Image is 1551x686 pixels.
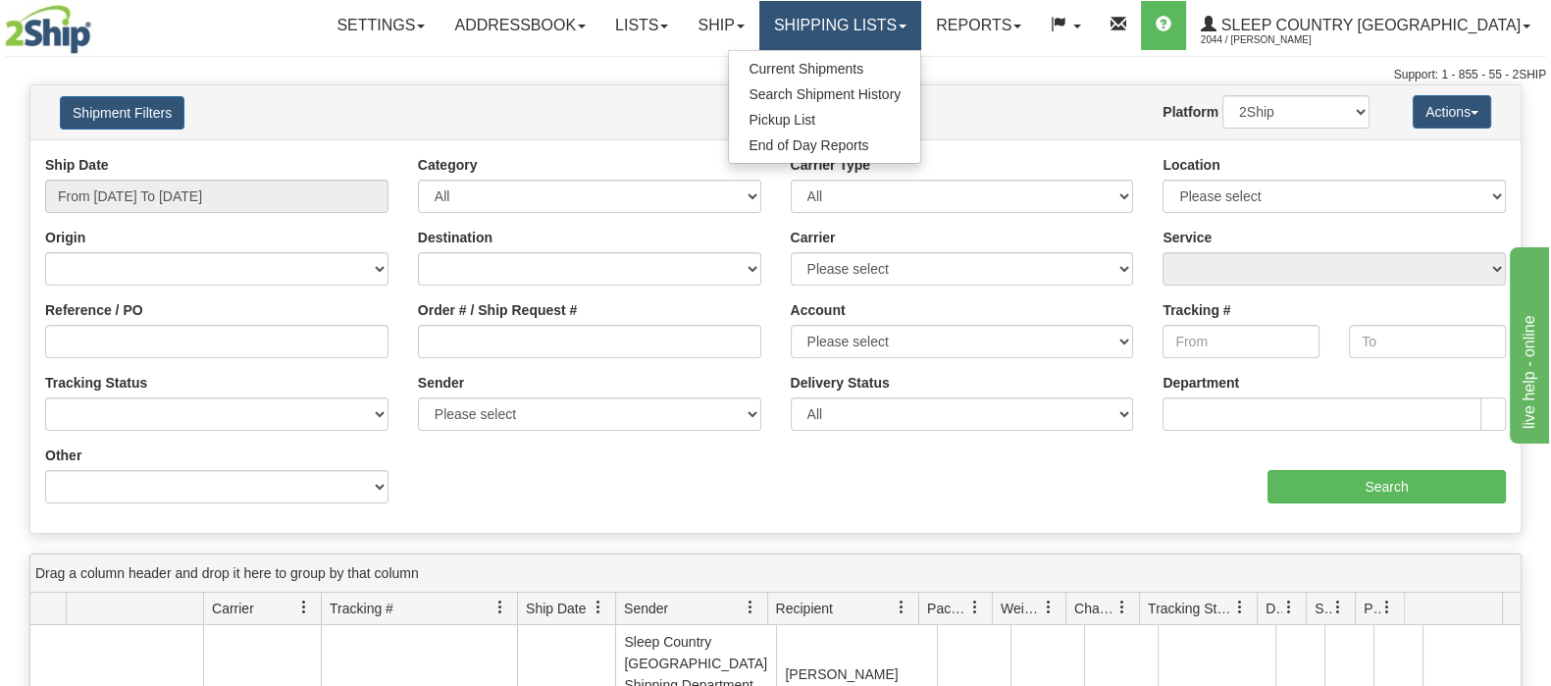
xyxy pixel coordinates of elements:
[791,300,846,320] label: Account
[287,591,321,624] a: Carrier filter column settings
[1001,599,1042,618] span: Weight
[330,599,393,618] span: Tracking #
[1186,1,1545,50] a: Sleep Country [GEOGRAPHIC_DATA] 2044 / [PERSON_NAME]
[15,12,181,35] div: live help - online
[1032,591,1065,624] a: Weight filter column settings
[1315,599,1331,618] span: Shipment Issues
[749,112,815,128] span: Pickup List
[1074,599,1115,618] span: Charge
[729,132,920,158] a: End of Day Reports
[322,1,439,50] a: Settings
[1413,95,1491,129] button: Actions
[791,373,890,393] label: Delivery Status
[45,155,109,175] label: Ship Date
[45,228,85,247] label: Origin
[5,67,1546,83] div: Support: 1 - 855 - 55 - 2SHIP
[776,599,833,618] span: Recipient
[45,300,143,320] label: Reference / PO
[885,591,918,624] a: Recipient filter column settings
[1216,17,1521,33] span: Sleep Country [GEOGRAPHIC_DATA]
[1321,591,1355,624] a: Shipment Issues filter column settings
[1106,591,1139,624] a: Charge filter column settings
[1163,228,1212,247] label: Service
[582,591,615,624] a: Ship Date filter column settings
[683,1,758,50] a: Ship
[1163,300,1230,320] label: Tracking #
[791,155,870,175] label: Carrier Type
[1349,325,1506,358] input: To
[624,599,668,618] span: Sender
[418,300,578,320] label: Order # / Ship Request #
[729,107,920,132] a: Pickup List
[1506,242,1549,443] iframe: chat widget
[418,373,464,393] label: Sender
[1223,591,1257,624] a: Tracking Status filter column settings
[749,137,868,153] span: End of Day Reports
[45,446,81,465] label: Other
[927,599,968,618] span: Packages
[749,86,901,102] span: Search Shipment History
[1266,599,1282,618] span: Delivery Status
[1148,599,1233,618] span: Tracking Status
[600,1,683,50] a: Lists
[439,1,600,50] a: Addressbook
[729,81,920,107] a: Search Shipment History
[418,228,492,247] label: Destination
[484,591,517,624] a: Tracking # filter column settings
[212,599,254,618] span: Carrier
[1272,591,1306,624] a: Delivery Status filter column settings
[1370,591,1404,624] a: Pickup Status filter column settings
[791,228,836,247] label: Carrier
[1163,155,1219,175] label: Location
[60,96,184,130] button: Shipment Filters
[734,591,767,624] a: Sender filter column settings
[1163,102,1218,122] label: Platform
[958,591,992,624] a: Packages filter column settings
[1267,470,1506,503] input: Search
[749,61,863,77] span: Current Shipments
[1163,325,1319,358] input: From
[729,56,920,81] a: Current Shipments
[1364,599,1380,618] span: Pickup Status
[30,554,1521,593] div: grid grouping header
[1163,373,1239,393] label: Department
[45,373,147,393] label: Tracking Status
[1201,30,1348,50] span: 2044 / [PERSON_NAME]
[921,1,1036,50] a: Reports
[5,5,91,54] img: logo2044.jpg
[759,1,921,50] a: Shipping lists
[526,599,586,618] span: Ship Date
[418,155,478,175] label: Category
